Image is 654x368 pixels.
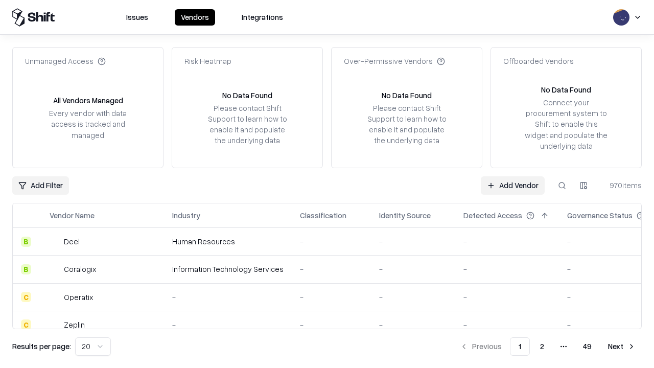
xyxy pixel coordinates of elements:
[172,236,284,247] div: Human Resources
[364,103,449,146] div: Please contact Shift Support to learn how to enable it and populate the underlying data
[53,95,123,106] div: All Vendors Managed
[463,236,551,247] div: -
[45,108,130,140] div: Every vendor with data access is tracked and managed
[300,264,363,274] div: -
[50,210,95,221] div: Vendor Name
[510,337,530,356] button: 1
[21,319,31,330] div: C
[50,237,60,247] img: Deel
[172,264,284,274] div: Information Technology Services
[463,210,522,221] div: Detected Access
[236,9,289,26] button: Integrations
[379,264,447,274] div: -
[21,292,31,302] div: C
[300,210,346,221] div: Classification
[50,264,60,274] img: Coralogix
[25,56,106,66] div: Unmanaged Access
[64,236,80,247] div: Deel
[541,84,591,95] div: No Data Found
[454,337,642,356] nav: pagination
[300,292,363,303] div: -
[21,264,31,274] div: B
[64,292,93,303] div: Operatix
[463,264,551,274] div: -
[601,180,642,191] div: 970 items
[50,319,60,330] img: Zeplin
[379,292,447,303] div: -
[64,319,85,330] div: Zeplin
[205,103,290,146] div: Please contact Shift Support to learn how to enable it and populate the underlying data
[120,9,154,26] button: Issues
[524,97,609,151] div: Connect your procurement system to Shift to enable this widget and populate the underlying data
[175,9,215,26] button: Vendors
[344,56,445,66] div: Over-Permissive Vendors
[379,236,447,247] div: -
[184,56,231,66] div: Risk Heatmap
[12,341,71,352] p: Results per page:
[602,337,642,356] button: Next
[172,210,200,221] div: Industry
[379,210,431,221] div: Identity Source
[12,176,69,195] button: Add Filter
[463,292,551,303] div: -
[503,56,574,66] div: Offboarded Vendors
[463,319,551,330] div: -
[172,292,284,303] div: -
[222,90,272,101] div: No Data Found
[300,319,363,330] div: -
[172,319,284,330] div: -
[532,337,552,356] button: 2
[50,292,60,302] img: Operatix
[64,264,96,274] div: Coralogix
[575,337,600,356] button: 49
[300,236,363,247] div: -
[567,210,633,221] div: Governance Status
[379,319,447,330] div: -
[382,90,432,101] div: No Data Found
[21,237,31,247] div: B
[481,176,545,195] a: Add Vendor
